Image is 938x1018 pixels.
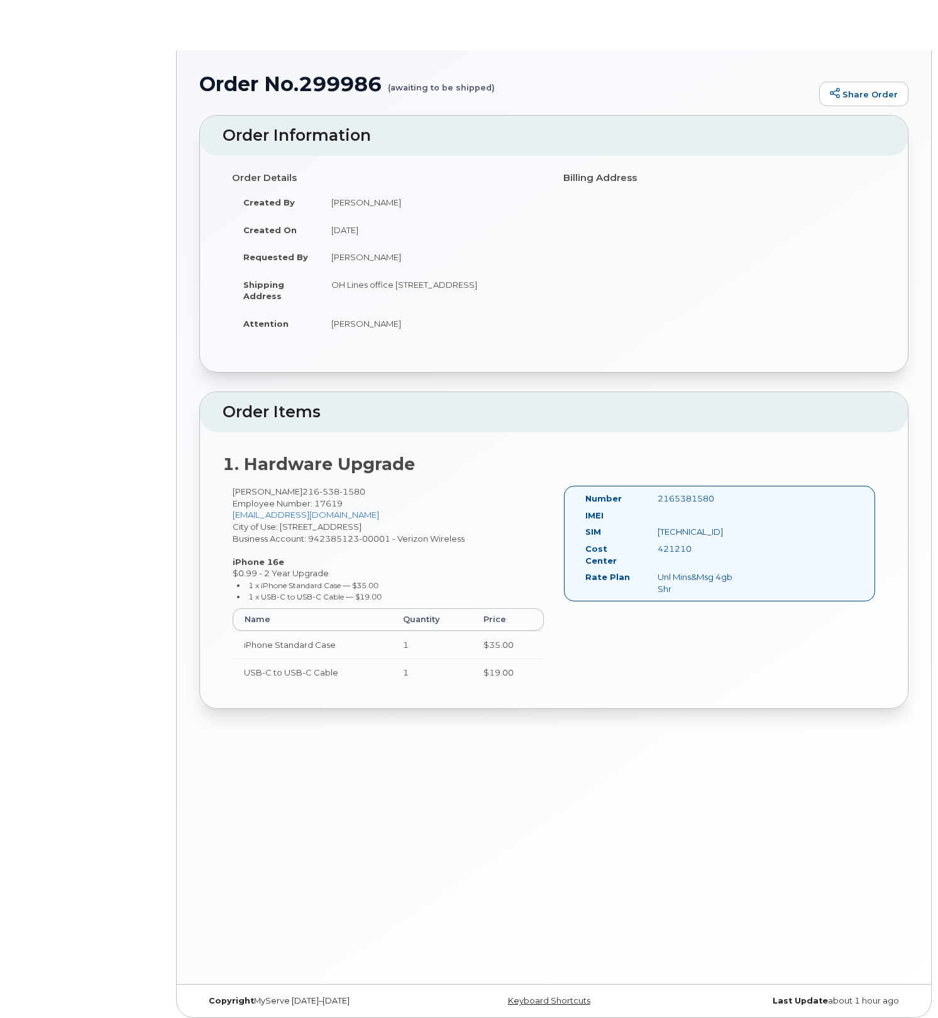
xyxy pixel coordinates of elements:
a: Share Order [819,82,908,107]
label: Rate Plan [585,571,630,583]
td: 1 [392,631,472,659]
strong: Created By [243,197,295,207]
small: (awaiting to be shipped) [388,73,495,92]
strong: Requested By [243,252,308,262]
div: MyServe [DATE]–[DATE] [199,996,436,1006]
td: [PERSON_NAME] [320,243,544,271]
span: Employee Number: 17619 [233,498,343,508]
strong: Last Update [773,996,828,1005]
td: iPhone Standard Case [233,631,392,659]
a: Keyboard Shortcuts [508,996,590,1005]
a: [EMAIL_ADDRESS][DOMAIN_NAME] [233,510,379,520]
h4: Billing Address [563,173,876,183]
td: [PERSON_NAME] [320,189,544,216]
label: IMEI [585,510,604,522]
div: [PERSON_NAME] City of Use: [STREET_ADDRESS] Business Account: 942385123-00001 - Verizon Wireless ... [223,486,554,697]
label: Cost Center [585,543,639,566]
label: Number [585,493,622,505]
strong: 1. Hardware Upgrade [223,454,415,474]
h1: Order No.299986 [199,73,813,95]
th: Name [233,608,392,631]
div: about 1 hour ago [672,996,908,1006]
h2: Order Information [223,127,885,145]
td: $19.00 [472,659,544,686]
label: SIM [585,526,601,538]
div: 2165381580 [648,493,749,505]
small: 1 x iPhone Standard Case — $35.00 [248,581,378,590]
th: Price [472,608,544,631]
span: 538 [319,486,339,496]
strong: iPhone 16e [233,557,284,567]
small: 1 x USB-C to USB-C Cable — $19.00 [248,592,382,601]
td: $35.00 [472,631,544,659]
div: 421210 [648,543,749,555]
strong: Shipping Address [243,280,284,302]
td: [PERSON_NAME] [320,310,544,337]
th: Quantity [392,608,472,631]
span: 216 [302,486,365,496]
strong: Attention [243,319,289,329]
strong: Copyright [209,996,254,1005]
h2: Order Items [223,403,885,421]
div: [TECHNICAL_ID] [648,526,749,538]
div: Unl Mins&Msg 4gb Shr [648,571,749,594]
h4: Order Details [232,173,544,183]
td: 1 [392,659,472,686]
strong: Created On [243,225,297,235]
td: USB-C to USB-C Cable [233,659,392,686]
td: OH Lines office [STREET_ADDRESS] [320,271,544,310]
span: 1580 [339,486,365,496]
td: [DATE] [320,216,544,244]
